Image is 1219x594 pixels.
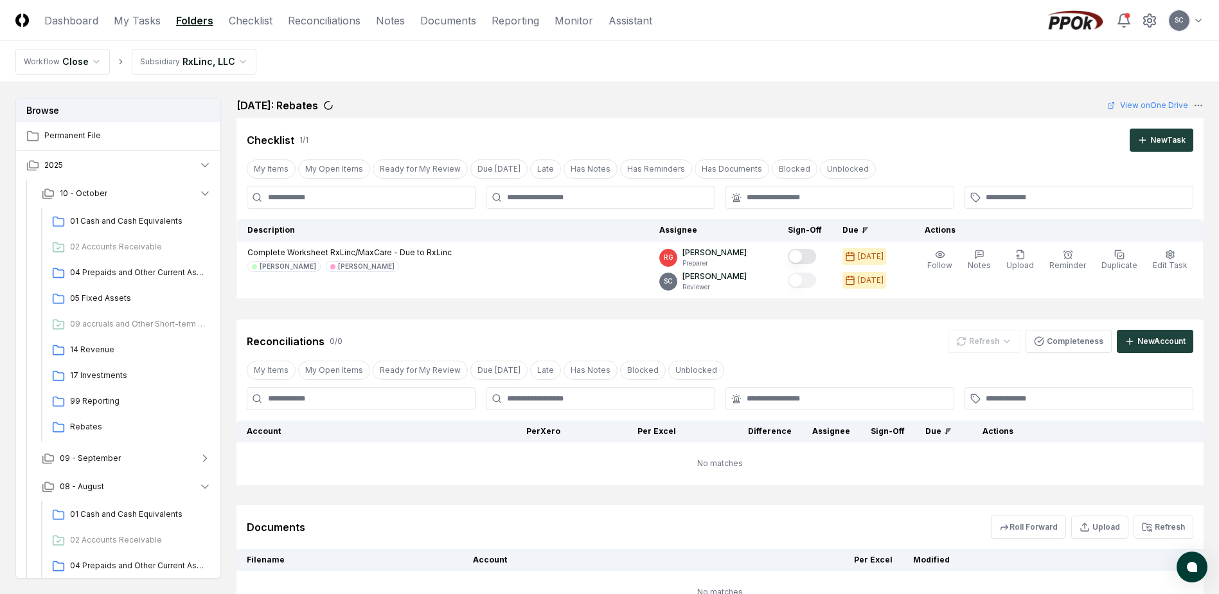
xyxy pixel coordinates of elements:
button: My Open Items [298,159,370,179]
a: 01 Cash and Cash Equivalents [47,503,211,526]
button: 10 - October [31,179,222,208]
p: [PERSON_NAME] [682,271,747,282]
span: 04 Prepaids and Other Current Assets [70,267,206,278]
a: Rebates [47,416,211,439]
th: Sign-Off [860,420,915,442]
td: No matches [236,442,1204,485]
div: Reconciliations [247,334,325,349]
a: My Tasks [114,13,161,28]
a: 01 Cash and Cash Equivalents [47,210,211,233]
div: [PERSON_NAME] [260,262,316,271]
th: Per Xero [455,420,571,442]
p: Reviewer [682,282,747,292]
a: View onOne Drive [1107,100,1188,111]
button: Blocked [620,361,666,380]
a: Documents [420,13,476,28]
button: My Items [247,159,296,179]
span: SC [1175,15,1184,25]
button: SC [1168,9,1191,32]
a: 17 Investments [47,364,211,388]
div: Workflow [24,56,60,67]
button: Reminder [1047,247,1089,274]
button: Has Reminders [620,159,692,179]
span: Rebates [70,421,206,433]
a: Reconciliations [288,13,360,28]
button: Unblocked [668,361,724,380]
span: 17 Investments [70,370,206,381]
button: Blocked [772,159,817,179]
button: Follow [925,247,955,274]
a: 04 Prepaids and Other Current Assets [47,262,211,285]
div: [DATE] [858,274,884,286]
div: Actions [972,426,1194,437]
span: 2025 [44,159,63,171]
span: 08 - August [60,481,104,492]
p: Preparer [682,258,747,268]
div: Subsidiary [140,56,180,67]
button: 09 - September [31,444,222,473]
a: Assistant [609,13,652,28]
a: 02 Accounts Receivable [47,529,211,552]
button: Roll Forward [991,516,1066,539]
th: Difference [686,420,802,442]
button: Late [530,361,561,380]
th: Modified [903,549,1124,571]
span: Duplicate [1101,260,1137,270]
button: Edit Task [1150,247,1190,274]
p: [PERSON_NAME] [682,247,747,258]
img: PPOk logo [1044,10,1106,31]
span: 99 Reporting [70,395,206,407]
a: 99 Reporting [47,390,211,413]
a: Monitor [555,13,593,28]
th: Assignee [649,219,778,242]
th: Filename [236,549,463,571]
span: 02 Accounts Receivable [70,241,206,253]
div: 0 / 0 [330,336,343,347]
a: 05 Fixed Assets [47,287,211,310]
button: My Open Items [298,361,370,380]
button: Upload [1071,516,1128,539]
a: Notes [376,13,405,28]
img: Logo [15,14,29,27]
a: Reporting [492,13,539,28]
a: 09 accruals and Other Short-term Liabilities [47,313,211,336]
span: Follow [927,260,952,270]
button: Has Documents [695,159,769,179]
a: Checklist [229,13,272,28]
nav: breadcrumb [15,49,256,75]
span: 02 Accounts Receivable [70,534,206,546]
div: 1 / 1 [299,134,308,146]
button: Due Today [470,361,528,380]
div: New Account [1137,336,1186,347]
a: Dashboard [44,13,98,28]
th: Description [237,219,650,242]
th: Assignee [802,420,860,442]
div: [PERSON_NAME] [338,262,395,271]
p: Complete Worksheet RxLinc/MaxCare - Due to RxLinc [247,247,452,258]
div: 10 - October [31,208,222,444]
span: 01 Cash and Cash Equivalents [70,215,206,227]
button: Ready for My Review [373,361,468,380]
h2: [DATE]: Rebates [236,98,318,113]
button: Late [530,159,561,179]
div: [DATE] [858,251,884,262]
th: Per Excel [571,420,686,442]
button: NewTask [1130,129,1193,152]
span: 09 accruals and Other Short-term Liabilities [70,318,206,330]
button: NewAccount [1117,330,1193,353]
h3: Browse [16,98,220,122]
a: Folders [176,13,213,28]
button: Upload [1004,247,1037,274]
span: Permanent File [44,130,211,141]
div: Due [842,224,894,236]
button: Has Notes [564,361,618,380]
span: RG [664,253,673,262]
span: 14 Revenue [70,344,206,355]
button: 2025 [16,151,222,179]
span: Upload [1006,260,1034,270]
button: Unblocked [820,159,876,179]
span: Edit Task [1153,260,1188,270]
div: New Task [1150,134,1186,146]
button: Completeness [1026,330,1112,353]
div: Actions [914,224,1193,236]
